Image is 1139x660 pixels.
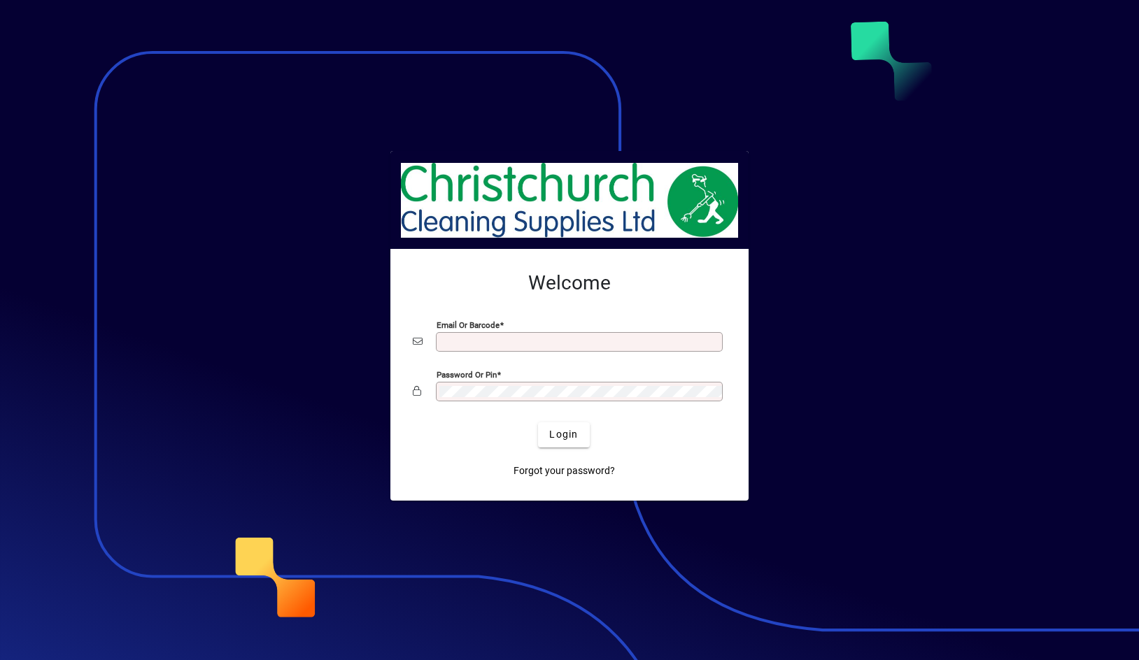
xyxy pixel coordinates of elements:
mat-label: Email or Barcode [437,320,500,329]
a: Forgot your password? [508,459,621,484]
span: Forgot your password? [514,464,615,478]
mat-label: Password or Pin [437,369,497,379]
span: Login [549,427,578,442]
h2: Welcome [413,271,726,295]
button: Login [538,422,589,447]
